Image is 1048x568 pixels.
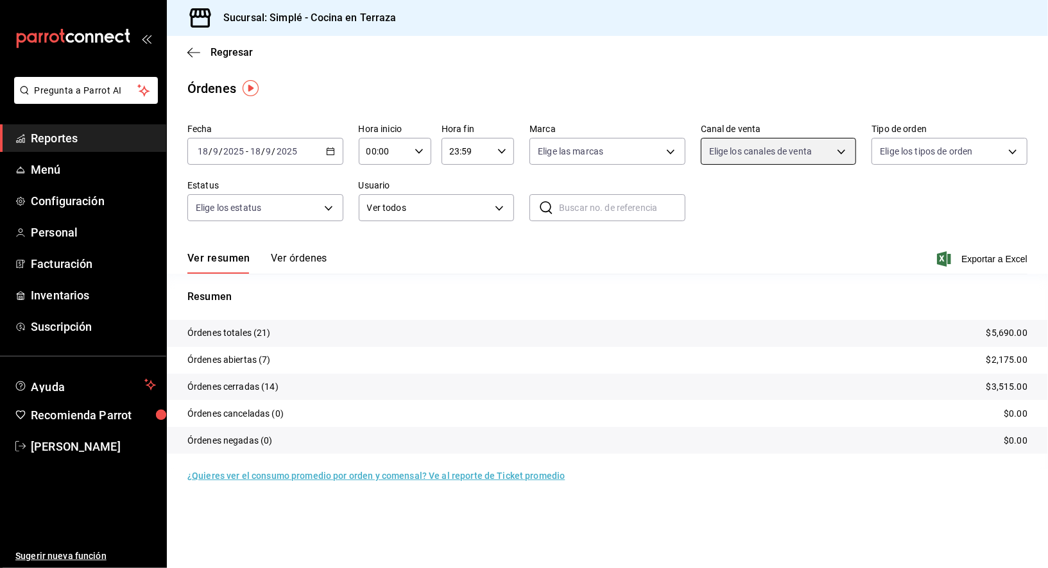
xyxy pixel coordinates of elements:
[187,407,284,421] p: Órdenes canceladas (0)
[187,252,250,274] button: Ver resumen
[272,146,276,156] span: /
[31,224,156,241] span: Personal
[367,201,491,215] span: Ver todos
[359,125,431,134] label: Hora inicio
[246,146,248,156] span: -
[187,326,271,340] p: Órdenes totales (21)
[1004,407,1027,421] p: $0.00
[219,146,223,156] span: /
[559,195,685,221] input: Buscar no. de referencia
[880,145,972,158] span: Elige los tipos de orden
[15,549,156,563] span: Sugerir nueva función
[31,255,156,272] span: Facturación
[276,146,298,156] input: ----
[266,146,272,156] input: --
[223,146,245,156] input: ----
[187,79,236,98] div: Órdenes
[538,145,603,158] span: Elige las marcas
[250,146,261,156] input: --
[209,146,212,156] span: /
[14,77,158,104] button: Pregunta a Parrot AI
[187,434,273,447] p: Órdenes negadas (0)
[31,129,156,147] span: Reportes
[709,145,812,158] span: Elige los canales de venta
[31,438,156,455] span: [PERSON_NAME]
[197,146,209,156] input: --
[187,471,565,481] a: ¿Quieres ver el consumo promedio por orden y comensal? Ve al reporte de Ticket promedio
[940,251,1027,267] button: Exportar a Excel
[31,318,156,335] span: Suscripción
[187,125,343,134] label: Fecha
[31,161,156,178] span: Menú
[187,181,343,190] label: Estatus
[187,46,253,58] button: Regresar
[35,84,138,97] span: Pregunta a Parrot AI
[261,146,265,156] span: /
[187,289,1027,305] p: Resumen
[187,353,271,367] p: Órdenes abiertas (7)
[31,406,156,424] span: Recomienda Parrot
[986,380,1027,394] p: $3,515.00
[196,201,261,214] span: Elige los estatus
[701,125,857,134] label: Canal de venta
[212,146,219,156] input: --
[359,181,515,190] label: Usuario
[210,46,253,58] span: Regresar
[442,125,514,134] label: Hora fin
[986,326,1027,340] p: $5,690.00
[9,93,158,106] a: Pregunta a Parrot AI
[271,252,327,274] button: Ver órdenes
[213,10,397,26] h3: Sucursal: Simplé - Cocina en Terraza
[872,125,1027,134] label: Tipo de orden
[31,192,156,210] span: Configuración
[986,353,1027,367] p: $2,175.00
[529,125,685,134] label: Marca
[31,287,156,304] span: Inventarios
[141,33,151,44] button: open_drawer_menu
[1004,434,1027,447] p: $0.00
[31,377,139,392] span: Ayuda
[187,380,279,394] p: Órdenes cerradas (14)
[187,252,327,274] div: navigation tabs
[243,80,259,96] img: Tooltip marker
